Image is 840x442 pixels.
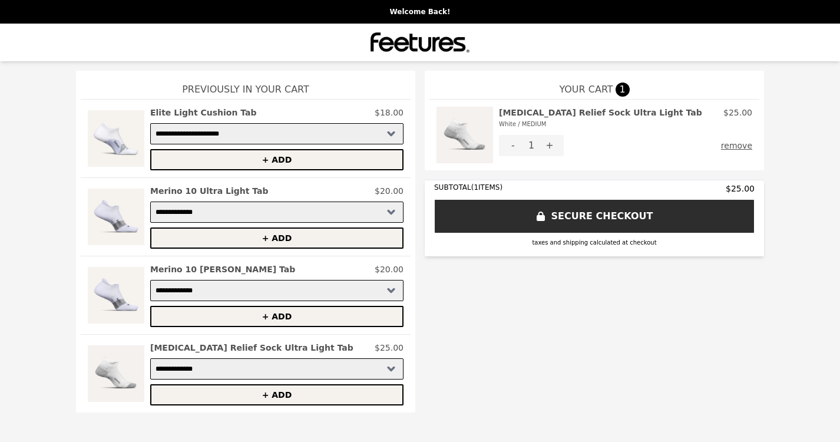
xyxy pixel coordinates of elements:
h2: [MEDICAL_DATA] Relief Sock Ultra Light Tab [499,107,702,130]
p: $20.00 [375,263,404,275]
button: - [499,135,527,156]
span: SUBTOTAL [434,183,471,192]
h2: Elite Light Cushion Tab [150,107,257,118]
select: Select a product variant [150,123,404,144]
img: Plantar Fasciitis Relief Sock Ultra Light Tab [88,342,144,405]
div: 1 [527,135,535,156]
button: + ADD [150,384,404,405]
select: Select a product variant [150,280,404,301]
span: ( 1 ITEMS) [471,183,502,192]
p: $25.00 [375,342,404,354]
h2: [MEDICAL_DATA] Relief Sock Ultra Light Tab [150,342,353,354]
div: White / MEDIUM [499,118,702,130]
button: + ADD [150,306,404,327]
p: $25.00 [723,107,752,118]
button: remove [721,135,752,156]
p: Welcome Back! [7,7,833,17]
img: Merino 10 Max Cushion Tab [88,263,144,327]
select: Select a product variant [150,202,404,223]
p: $20.00 [375,185,404,197]
select: Select a product variant [150,358,404,380]
h2: Merino 10 [PERSON_NAME] Tab [150,263,295,275]
h2: Merino 10 Ultra Light Tab [150,185,269,197]
h1: Previously In Your Cart [81,71,411,99]
p: $18.00 [375,107,404,118]
span: YOUR CART [559,83,613,97]
img: Elite Light Cushion Tab [88,107,144,170]
span: 1 [616,83,630,97]
button: + ADD [150,149,404,170]
img: Merino 10 Ultra Light Tab [88,185,144,249]
img: Plantar Fasciitis Relief Sock Ultra Light Tab [436,107,493,163]
button: + ADD [150,227,404,249]
img: Brand Logo [371,31,469,54]
button: + [535,135,564,156]
button: SECURE CHECKOUT [434,199,755,233]
div: taxes and shipping calculated at checkout [434,238,755,247]
span: $25.00 [726,183,755,194]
